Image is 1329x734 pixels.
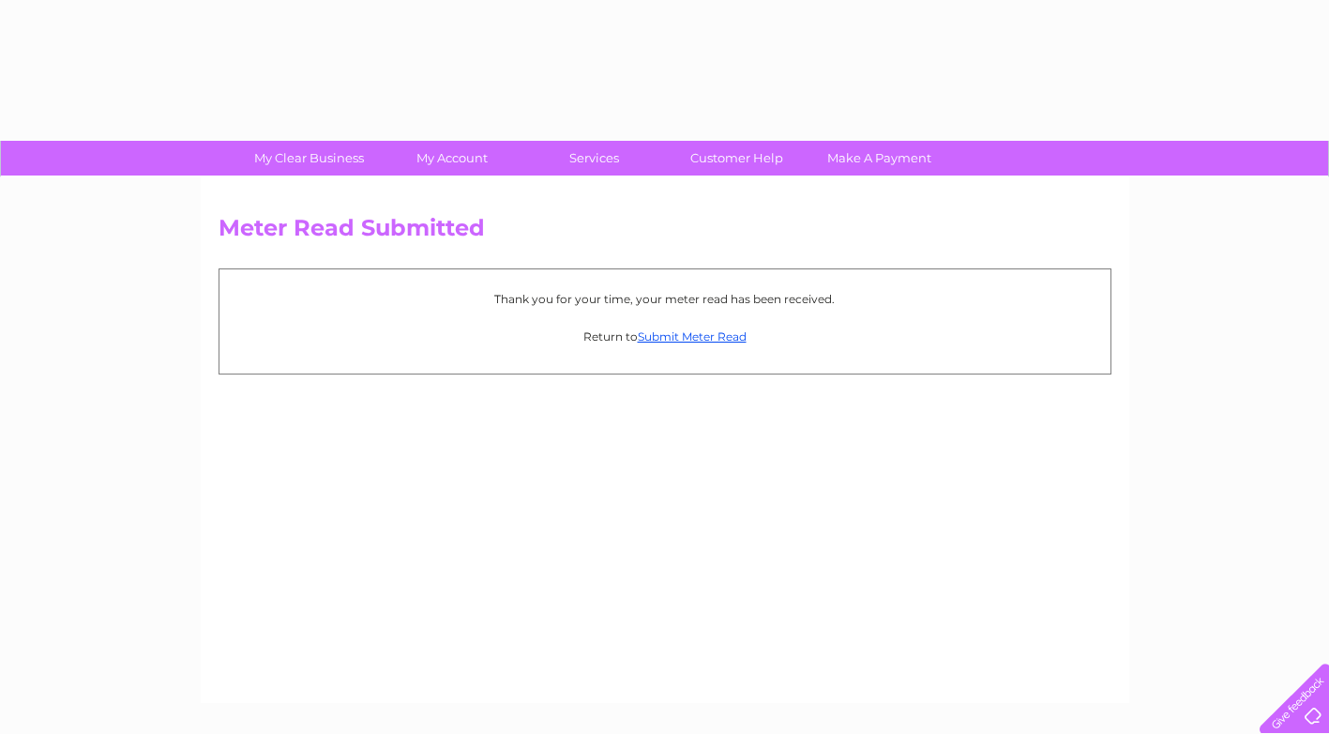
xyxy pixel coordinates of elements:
a: Services [517,141,672,176]
a: Submit Meter Read [638,329,747,344]
p: Return to [229,328,1101,345]
h2: Meter Read Submitted [219,215,1111,251]
a: Customer Help [659,141,814,176]
a: Make A Payment [802,141,957,176]
a: My Clear Business [232,141,386,176]
p: Thank you for your time, your meter read has been received. [229,290,1101,308]
a: My Account [374,141,529,176]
